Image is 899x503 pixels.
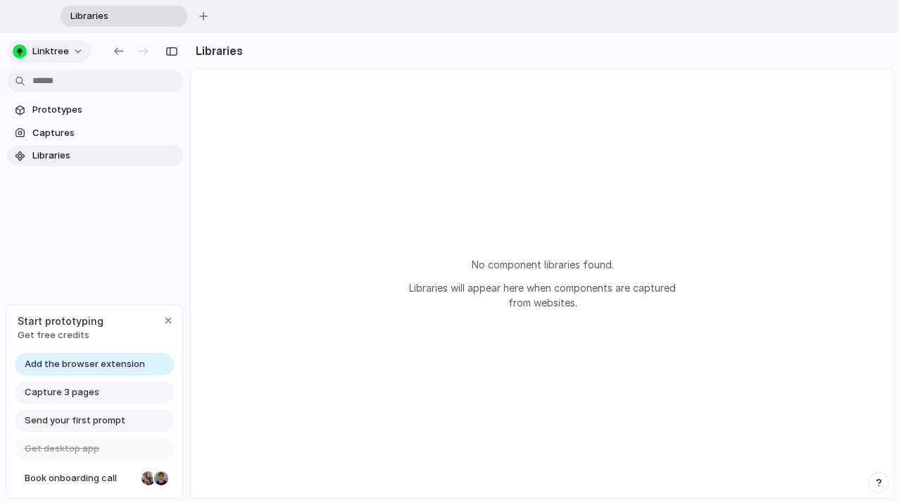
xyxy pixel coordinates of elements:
span: Book onboarding call [25,471,136,485]
span: Captures [32,126,177,140]
div: Christian Iacullo [153,470,170,487]
span: Send your first prompt [25,414,125,428]
a: Book onboarding call [15,467,174,490]
div: Nicole Kubica [140,470,157,487]
div: Libraries [61,6,187,27]
span: Capture 3 pages [25,385,99,399]
span: Libraries [65,9,165,23]
a: Prototypes [7,99,183,120]
p: No component libraries found. [402,257,684,272]
a: Captures [7,123,183,144]
span: Libraries [32,149,177,163]
span: Get desktop app [25,442,99,456]
span: Linktree [32,44,69,58]
span: Get free credits [18,328,103,342]
a: Add the browser extension [15,353,174,375]
p: Libraries will appear here when components are captured from websites. [402,280,684,310]
button: Linktree [7,40,91,63]
span: Prototypes [32,103,177,117]
a: Libraries [7,145,183,166]
span: Add the browser extension [25,357,145,371]
h2: Libraries [190,42,243,59]
span: Start prototyping [18,313,103,328]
